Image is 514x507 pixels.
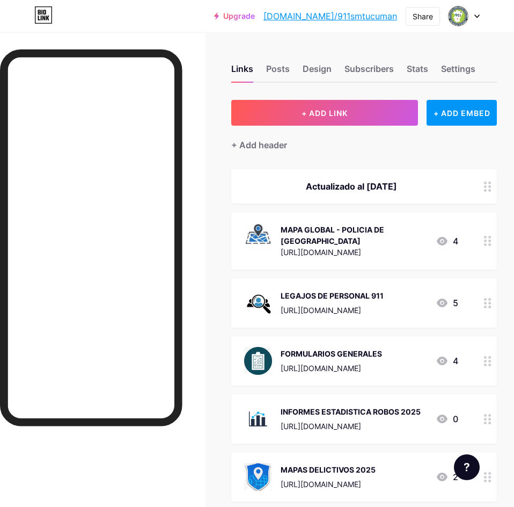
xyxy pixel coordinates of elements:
[244,463,272,491] img: MAPAS DELICTIVOS 2025
[244,223,272,251] img: MAPA GLOBAL - POLICIA DE TUCUMÁN
[344,62,394,82] div: Subscribers
[436,296,458,309] div: 5
[407,62,428,82] div: Stats
[263,10,397,23] a: [DOMAIN_NAME]/911smtucuman
[281,479,376,490] div: [URL][DOMAIN_NAME]
[281,290,384,301] div: LEGAJOS DE PERSONAL 911
[244,180,458,193] div: Actualizado al [DATE]
[281,348,382,359] div: FORMULARIOS GENERALES
[436,354,458,367] div: 4
[302,108,348,118] span: + ADD LINK
[214,12,255,20] a: Upgrade
[281,363,382,374] div: [URL][DOMAIN_NAME]
[303,62,332,82] div: Design
[281,464,376,475] div: MAPAS DELICTIVOS 2025
[448,6,468,26] img: 911smtucuman
[281,247,427,258] div: [URL][DOMAIN_NAME]
[244,347,272,375] img: FORMULARIOS GENERALES
[436,412,458,425] div: 0
[281,224,427,247] div: MAPA GLOBAL - POLICIA DE [GEOGRAPHIC_DATA]
[413,11,433,22] div: Share
[441,62,475,82] div: Settings
[266,62,290,82] div: Posts
[281,421,421,432] div: [URL][DOMAIN_NAME]
[436,470,458,483] div: 2
[281,305,384,316] div: [URL][DOMAIN_NAME]
[281,406,421,417] div: INFORMES ESTADISTICA ROBOS 2025
[244,405,272,433] img: INFORMES ESTADISTICA ROBOS 2025
[244,289,272,317] img: LEGAJOS DE PERSONAL 911
[231,62,253,82] div: Links
[231,100,418,126] button: + ADD LINK
[436,235,458,248] div: 4
[427,100,497,126] div: + ADD EMBED
[231,139,287,151] div: + Add header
